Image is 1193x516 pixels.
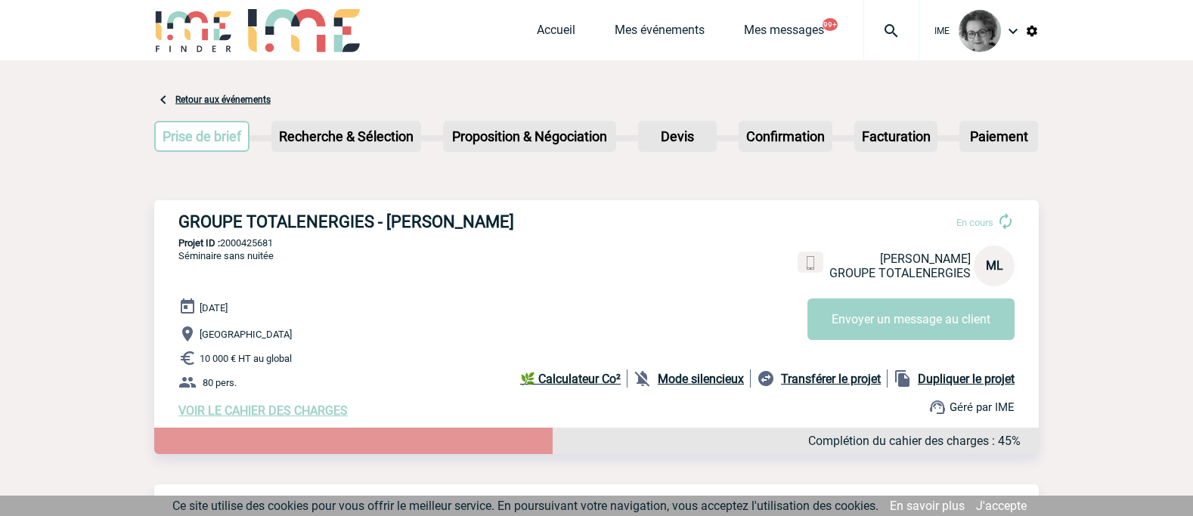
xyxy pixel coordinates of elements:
[156,122,248,150] p: Prise de brief
[154,9,233,52] img: IME-Finder
[200,353,292,364] span: 10 000 € HT au global
[961,122,1037,150] p: Paiement
[200,329,292,340] span: [GEOGRAPHIC_DATA]
[928,398,947,416] img: support.png
[172,499,878,513] span: Ce site utilise des cookies pour vous offrir le meilleur service. En poursuivant votre navigation...
[976,499,1027,513] a: J'accepte
[880,252,971,266] span: [PERSON_NAME]
[804,256,817,270] img: portable.png
[203,377,237,388] span: 80 pers.
[986,258,1003,273] span: ML
[959,10,1001,52] img: 101028-0.jpg
[744,23,824,44] a: Mes messages
[175,94,271,105] a: Retour aux événements
[658,372,744,386] b: Mode silencieux
[890,499,965,513] a: En savoir plus
[273,122,420,150] p: Recherche & Sélection
[918,372,1015,386] b: Dupliquer le projet
[537,23,575,44] a: Accueil
[807,298,1015,340] button: Envoyer un message au client
[178,250,274,261] span: Séminaire sans nuitée
[154,237,1039,249] p: 2000425681
[178,403,348,418] a: VOIR LE CAHIER DES CHARGES
[894,369,912,388] img: file_copy-black-24dp.png
[178,237,220,249] b: Projet ID :
[445,122,615,150] p: Proposition & Négociation
[829,266,971,280] span: GROUPE TOTALENERGIES
[520,372,621,386] b: 🌿 Calculateur Co²
[856,122,937,150] p: Facturation
[950,400,1015,414] span: Géré par IME
[934,26,950,36] span: IME
[615,23,705,44] a: Mes événements
[781,372,881,386] b: Transférer le projet
[520,369,627,388] a: 🌿 Calculateur Co²
[956,217,993,228] span: En cours
[200,302,228,314] span: [DATE]
[740,122,831,150] p: Confirmation
[823,18,838,31] button: 99+
[640,122,715,150] p: Devis
[178,212,632,231] h3: GROUPE TOTALENERGIES - [PERSON_NAME]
